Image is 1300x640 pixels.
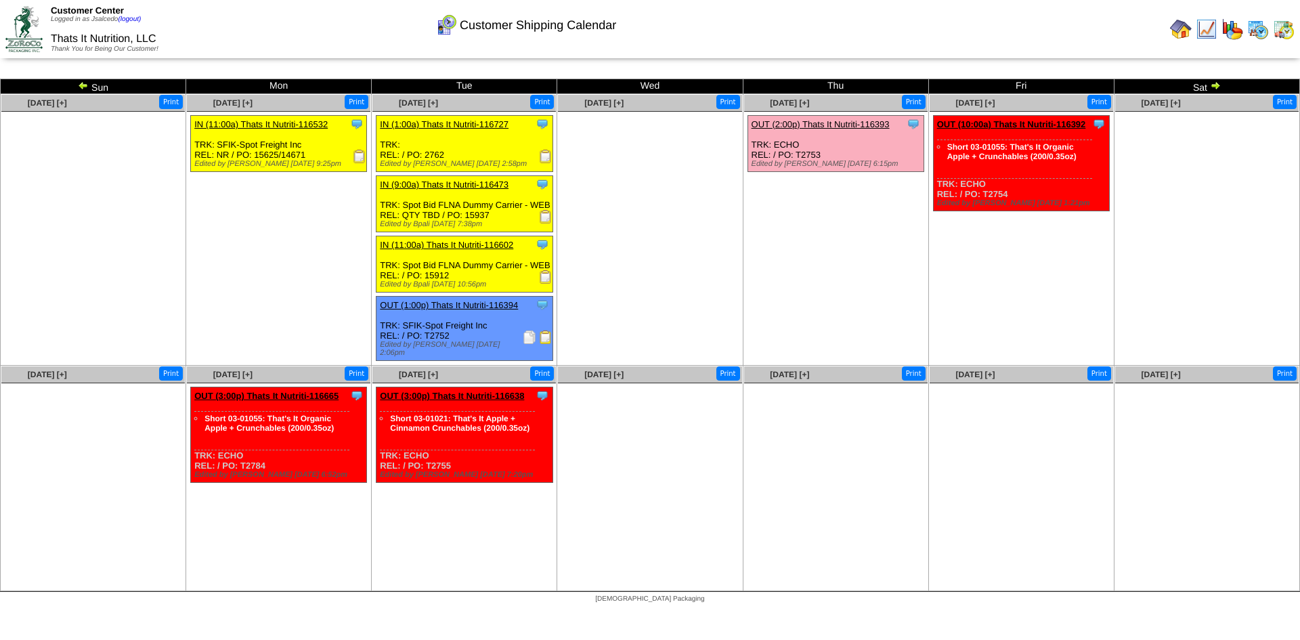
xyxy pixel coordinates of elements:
button: Print [159,95,183,109]
a: OUT (3:00p) Thats It Nutriti-116665 [194,391,339,401]
button: Print [159,366,183,381]
a: Short 03-01021: That's It Apple + Cinnamon Crunchables (200/0.35oz) [390,414,529,433]
a: [DATE] [+] [28,98,67,108]
div: Edited by [PERSON_NAME] [DATE] 9:25pm [194,160,366,168]
button: Print [345,95,368,109]
button: Print [902,366,926,381]
div: TRK: Spot Bid FLNA Dummy Carrier - WEB REL: / PO: 15912 [376,236,552,293]
img: graph.gif [1221,18,1243,40]
button: Print [530,95,554,109]
td: Wed [557,79,743,94]
a: IN (9:00a) Thats It Nutriti-116473 [380,179,508,190]
button: Print [1273,95,1297,109]
button: Print [1273,366,1297,381]
span: Customer Shipping Calendar [460,18,616,33]
div: TRK: ECHO REL: / PO: T2755 [376,387,552,483]
img: line_graph.gif [1196,18,1217,40]
span: Thats It Nutrition, LLC [51,33,156,45]
a: [DATE] [+] [399,370,438,379]
a: Short 03-01055: That's It Organic Apple + Crunchables (200/0.35oz) [204,414,334,433]
span: Logged in as Jsalcedo [51,16,141,23]
div: TRK: ECHO REL: / PO: T2753 [747,116,924,172]
div: Edited by Bpali [DATE] 7:38pm [380,220,552,228]
span: [DEMOGRAPHIC_DATA] Packaging [595,595,704,603]
td: Thu [743,79,928,94]
a: [DATE] [+] [770,98,809,108]
button: Print [716,366,740,381]
div: Edited by [PERSON_NAME] [DATE] 7:20pm [380,471,552,479]
a: [DATE] [+] [1142,370,1181,379]
a: OUT (10:00a) Thats It Nutriti-116392 [937,119,1086,129]
img: calendarinout.gif [1273,18,1295,40]
button: Print [716,95,740,109]
a: [DATE] [+] [28,370,67,379]
a: [DATE] [+] [1142,98,1181,108]
a: IN (11:00a) Thats It Nutriti-116602 [380,240,513,250]
div: Edited by Bpali [DATE] 10:56pm [380,280,552,289]
img: Tooltip [536,238,549,251]
a: (logout) [118,16,141,23]
td: Sat [1114,79,1299,94]
img: Tooltip [536,389,549,402]
a: [DATE] [+] [584,98,624,108]
span: Customer Center [51,5,124,16]
img: Tooltip [1092,117,1106,131]
div: Edited by [PERSON_NAME] [DATE] 6:52pm [194,471,366,479]
a: [DATE] [+] [955,98,995,108]
td: Fri [928,79,1114,94]
a: OUT (3:00p) Thats It Nutriti-116638 [380,391,524,401]
span: Thank You for Being Our Customer! [51,45,158,53]
img: arrowleft.gif [78,80,89,91]
a: [DATE] [+] [213,370,253,379]
div: TRK: SFIK-Spot Freight Inc REL: NR / PO: 15625/14671 [191,116,367,172]
button: Print [530,366,554,381]
a: [DATE] [+] [213,98,253,108]
div: Edited by [PERSON_NAME] [DATE] 2:06pm [380,341,552,357]
img: home.gif [1170,18,1192,40]
img: Receiving Document [353,150,366,163]
td: Sun [1,79,186,94]
a: [DATE] [+] [584,370,624,379]
div: Edited by [PERSON_NAME] [DATE] 6:15pm [752,160,924,168]
a: [DATE] [+] [955,370,995,379]
img: calendarcustomer.gif [435,14,457,36]
img: Receiving Document [539,210,552,223]
a: [DATE] [+] [770,370,809,379]
img: Tooltip [536,298,549,312]
div: TRK: Spot Bid FLNA Dummy Carrier - WEB REL: QTY TBD / PO: 15937 [376,176,552,232]
img: arrowright.gif [1210,80,1221,91]
img: ZoRoCo_Logo(Green%26Foil)%20jpg.webp [5,6,43,51]
img: Tooltip [907,117,920,131]
td: Tue [372,79,557,94]
a: IN (1:00a) Thats It Nutriti-116727 [380,119,508,129]
div: Edited by [PERSON_NAME] [DATE] 1:21pm [937,199,1109,207]
button: Print [345,366,368,381]
img: Tooltip [536,177,549,191]
a: [DATE] [+] [399,98,438,108]
button: Print [1087,95,1111,109]
img: Receiving Document [539,150,552,163]
button: Print [902,95,926,109]
div: TRK: ECHO REL: / PO: T2754 [933,116,1109,211]
a: Short 03-01055: That's It Organic Apple + Crunchables (200/0.35oz) [947,142,1077,161]
button: Print [1087,366,1111,381]
a: IN (11:00a) Thats It Nutriti-116532 [194,119,328,129]
td: Mon [186,79,372,94]
a: OUT (1:00p) Thats It Nutriti-116394 [380,300,518,310]
img: Receiving Document [539,270,552,284]
img: Tooltip [350,389,364,402]
img: Bill of Lading [539,330,552,344]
